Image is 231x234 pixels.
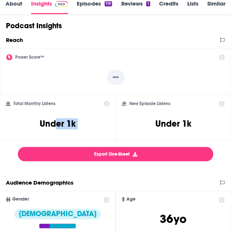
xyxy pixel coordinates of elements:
div: 119 [105,1,112,6]
h1: Podcast Insights [6,21,62,30]
h3: Under 1k [40,118,76,129]
span: 36 yo [160,212,186,226]
div: 1 [146,1,150,6]
button: Export One-Sheet [18,147,213,161]
h2: Power Score™ [15,55,44,60]
h3: Under 1k [155,118,191,129]
span: Gender [12,197,29,202]
h2: Audience Demographics [6,179,73,186]
h2: New Episode Listens [129,101,170,106]
h2: Reach [6,36,23,43]
div: [DEMOGRAPHIC_DATA] [14,209,101,219]
h2: Total Monthly Listens [13,101,55,106]
img: Podchaser Pro [55,1,68,7]
p: -- [107,70,125,85]
span: Age [126,197,136,202]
